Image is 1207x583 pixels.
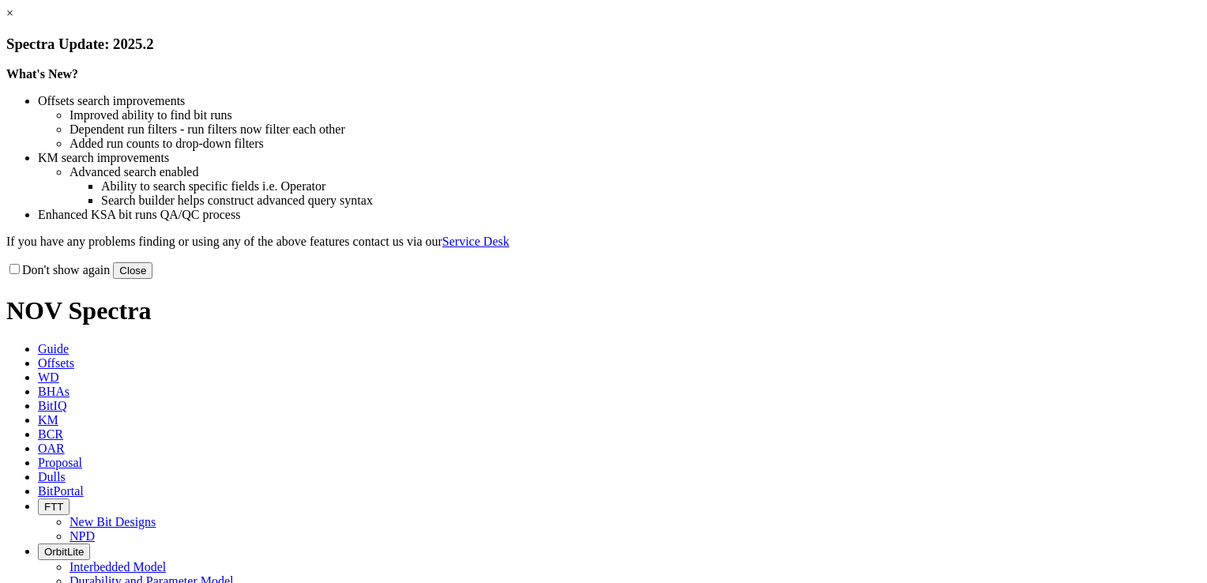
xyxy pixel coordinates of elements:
[38,413,58,427] span: KM
[38,356,74,370] span: Offsets
[38,442,65,455] span: OAR
[70,108,1201,122] li: Improved ability to find bit runs
[70,529,95,543] a: NPD
[38,456,82,469] span: Proposal
[70,122,1201,137] li: Dependent run filters - run filters now filter each other
[38,427,63,441] span: BCR
[9,264,20,274] input: Don't show again
[38,151,1201,165] li: KM search improvements
[442,235,509,248] a: Service Desk
[70,165,1201,179] li: Advanced search enabled
[6,296,1201,325] h1: NOV Spectra
[38,484,84,498] span: BitPortal
[6,67,78,81] strong: What's New?
[44,501,63,513] span: FTT
[38,399,66,412] span: BitIQ
[6,36,1201,53] h3: Spectra Update: 2025.2
[38,208,1201,222] li: Enhanced KSA bit runs QA/QC process
[70,560,166,574] a: Interbedded Model
[38,470,66,483] span: Dulls
[38,342,69,355] span: Guide
[44,546,84,558] span: OrbitLite
[6,263,110,276] label: Don't show again
[70,137,1201,151] li: Added run counts to drop-down filters
[6,6,13,20] a: ×
[6,235,1201,249] p: If you have any problems finding or using any of the above features contact us via our
[101,179,1201,194] li: Ability to search specific fields i.e. Operator
[101,194,1201,208] li: Search builder helps construct advanced query syntax
[38,94,1201,108] li: Offsets search improvements
[38,370,59,384] span: WD
[38,385,70,398] span: BHAs
[113,262,152,279] button: Close
[70,515,156,528] a: New Bit Designs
